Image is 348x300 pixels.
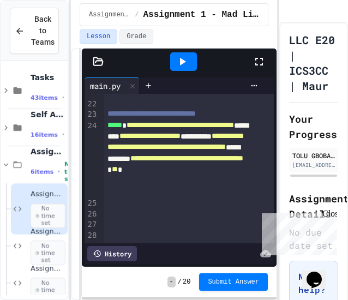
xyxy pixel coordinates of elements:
[31,110,65,119] span: Self Assessments
[31,190,65,199] span: Assignment 1 - Mad Libs
[85,80,126,92] div: main.py
[85,121,98,199] div: 24
[208,278,259,286] span: Submit Answer
[289,32,338,93] h1: LLC E20 | ICS3CC | Maur
[80,29,117,44] button: Lesson
[167,277,176,287] span: -
[85,99,98,110] div: 22
[58,167,60,176] span: •
[62,93,64,102] span: •
[31,169,53,176] span: 6 items
[31,73,65,82] span: Tasks
[289,191,338,221] h2: Assignment Details
[85,109,98,120] div: 23
[183,278,190,286] span: 20
[178,278,182,286] span: /
[119,29,153,44] button: Grade
[85,77,140,94] div: main.py
[31,94,58,101] span: 43 items
[85,198,98,209] div: 25
[64,161,80,183] span: No time set
[31,227,65,236] span: Assignment 2 - Choose Your Own
[257,209,337,255] iframe: chat widget
[31,241,65,266] span: No time set
[31,14,55,48] span: Back to Teams
[292,161,335,169] div: [EMAIL_ADDRESS][DOMAIN_NAME]
[292,151,335,160] div: TOLU GBOBANIYI (Student)
[31,147,65,157] span: Assignments
[199,273,268,291] button: Submit Answer
[85,219,98,230] div: 27
[135,10,139,19] span: /
[89,10,130,19] span: Assignments
[31,264,65,273] span: Assignment 3 - Dice Game
[85,230,98,241] div: 28
[87,246,137,261] div: History
[62,130,64,139] span: •
[302,256,337,289] iframe: chat widget
[31,131,58,139] span: 16 items
[85,209,98,220] div: 26
[143,8,259,21] span: Assignment 1 - Mad Libs
[31,203,65,229] span: No time set
[4,4,75,69] div: Chat with us now!Close
[10,8,59,54] button: Back to Teams
[298,270,329,296] h3: Need Help?
[289,111,338,142] h2: Your Progress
